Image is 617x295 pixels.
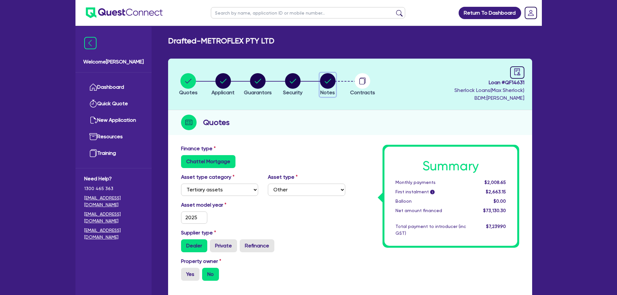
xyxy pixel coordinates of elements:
button: Applicant [211,73,235,97]
div: Net amount financed [391,207,471,214]
span: Notes [320,89,335,96]
span: Security [283,89,303,96]
a: [EMAIL_ADDRESS][DOMAIN_NAME] [84,227,143,241]
img: quick-quote [89,100,97,108]
h2: Drafted - METROFLEX PTY LTD [168,36,274,46]
label: Finance type [181,145,216,153]
span: Sherlock Loans ( Max Sherlock ) [454,87,524,93]
a: [EMAIL_ADDRESS][DOMAIN_NAME] [84,195,143,208]
span: i [430,190,435,194]
label: No [202,268,219,281]
label: Supplier type [181,229,216,237]
span: $2,008.65 [485,180,506,185]
label: Asset model year [176,201,263,209]
a: [EMAIL_ADDRESS][DOMAIN_NAME] [84,211,143,224]
span: $73,130.30 [483,208,506,213]
h2: Quotes [203,117,230,128]
h1: Summary [395,158,506,174]
a: New Application [84,112,143,129]
label: Private [210,239,237,252]
label: Chattel Mortgage [181,155,235,168]
span: Quotes [179,89,198,96]
a: Resources [84,129,143,145]
span: $7,239.90 [486,224,506,229]
img: training [89,149,97,157]
label: Yes [181,268,200,281]
span: Guarantors [244,89,272,96]
label: Refinance [240,239,274,252]
label: Asset type [268,173,298,181]
img: new-application [89,116,97,124]
a: Return To Dashboard [459,7,521,19]
a: Quick Quote [84,96,143,112]
span: Loan # QF14631 [454,79,524,86]
input: Search by name, application ID or mobile number... [211,7,405,18]
a: Training [84,145,143,162]
img: quest-connect-logo-blue [86,7,163,18]
button: Contracts [350,73,375,97]
div: First instalment [391,188,471,195]
a: audit [510,66,524,79]
span: $0.00 [494,199,506,204]
span: BDM: [PERSON_NAME] [454,94,524,102]
label: Dealer [181,239,207,252]
img: icon-menu-close [84,37,97,49]
a: Dropdown toggle [522,5,539,21]
img: resources [89,133,97,141]
div: Balloon [391,198,471,205]
label: Asset type category [181,173,234,181]
a: Dashboard [84,79,143,96]
span: Applicant [211,89,234,96]
button: Guarantors [244,73,272,97]
img: step-icon [181,115,197,130]
span: Need Help? [84,175,143,183]
div: Monthly payments [391,179,471,186]
button: Notes [320,73,336,97]
span: 1300 465 363 [84,185,143,192]
span: Contracts [350,89,375,96]
label: Property owner [181,257,221,265]
button: Quotes [179,73,198,97]
span: Welcome [PERSON_NAME] [83,58,144,66]
span: $2,663.15 [486,189,506,194]
span: audit [514,68,521,75]
div: Total payment to introducer (inc GST) [391,223,471,237]
button: Security [283,73,303,97]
